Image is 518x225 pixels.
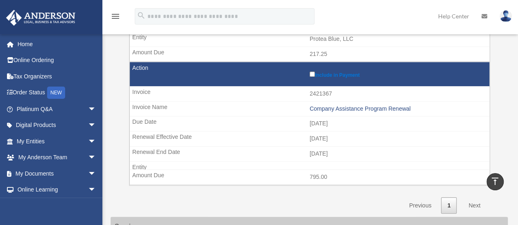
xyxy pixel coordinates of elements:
[88,117,104,134] span: arrow_drop_down
[6,117,109,134] a: Digital Productsarrow_drop_down
[6,68,109,85] a: Tax Organizers
[310,71,315,77] input: Include in Payment
[137,11,146,20] i: search
[130,146,489,162] td: [DATE]
[6,52,109,69] a: Online Ordering
[500,10,512,22] img: User Pic
[130,86,489,102] td: 2421367
[130,31,489,47] td: Protea Blue, LLC
[6,182,109,198] a: Online Learningarrow_drop_down
[6,101,109,117] a: Platinum Q&Aarrow_drop_down
[6,36,109,52] a: Home
[111,14,120,21] a: menu
[486,173,504,190] a: vertical_align_top
[490,176,500,186] i: vertical_align_top
[88,165,104,182] span: arrow_drop_down
[6,133,109,149] a: My Entitiesarrow_drop_down
[6,165,109,182] a: My Documentsarrow_drop_down
[130,47,489,62] td: 217.25
[88,101,104,118] span: arrow_drop_down
[88,133,104,150] span: arrow_drop_down
[6,149,109,166] a: My Anderson Teamarrow_drop_down
[310,70,485,78] label: Include in Payment
[6,85,109,101] a: Order StatusNEW
[403,197,437,214] a: Previous
[88,149,104,166] span: arrow_drop_down
[4,10,78,26] img: Anderson Advisors Platinum Portal
[47,87,65,99] div: NEW
[130,169,489,185] td: 795.00
[88,182,104,198] span: arrow_drop_down
[130,131,489,147] td: [DATE]
[310,105,485,112] div: Company Assistance Program Renewal
[130,116,489,131] td: [DATE]
[111,11,120,21] i: menu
